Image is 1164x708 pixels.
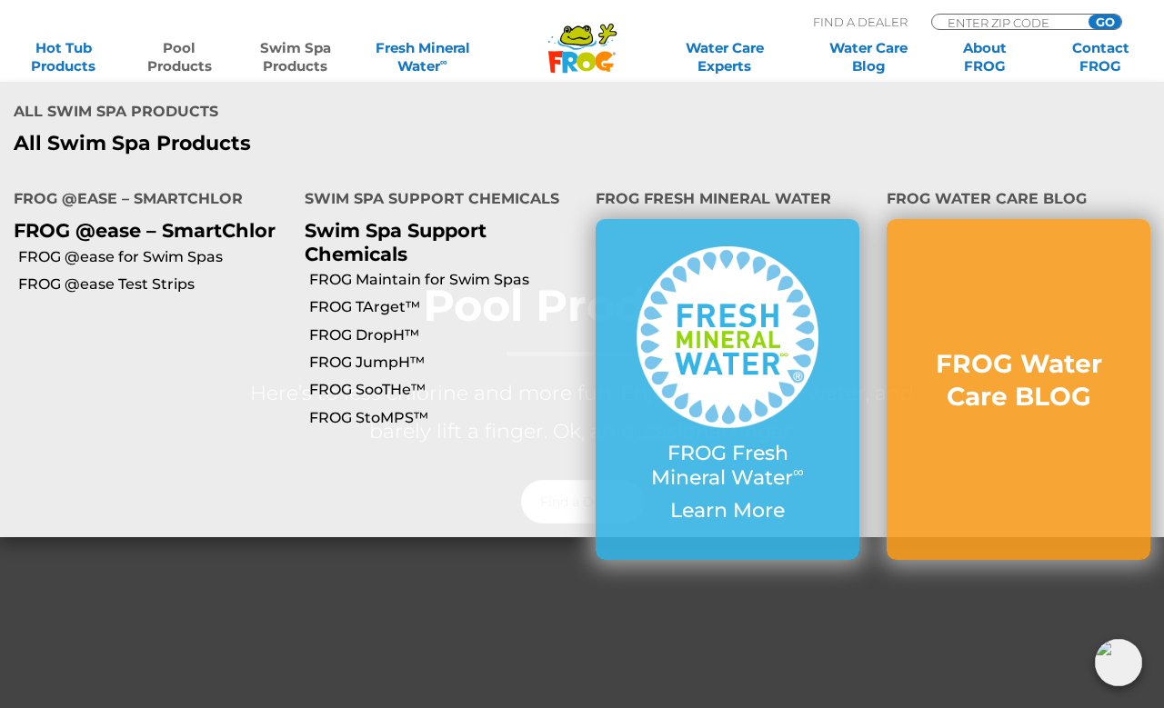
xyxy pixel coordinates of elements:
[440,55,447,68] sup: ∞
[18,39,108,75] a: Hot TubProducts
[1089,15,1121,29] input: GO
[923,347,1114,432] a: FROG Water Care BLOG
[309,353,582,373] a: FROG JumpH™
[14,219,277,242] p: FROG @ease – SmartChlor
[632,246,823,532] a: FROG Fresh Mineral Water∞ Learn More
[305,219,487,264] a: Swim Spa Support Chemicals
[1056,39,1146,75] a: ContactFROG
[309,270,582,290] a: FROG Maintain for Swim Spas
[793,463,804,481] sup: ∞
[632,499,823,523] p: Learn More
[14,95,568,132] h4: All Swim Spa Products
[596,183,859,219] h4: FROG Fresh Mineral Water
[632,442,823,490] p: FROG Fresh Mineral Water
[309,380,582,400] a: FROG SooTHe™
[824,39,914,75] a: Water CareBlog
[939,39,1029,75] a: AboutFROG
[887,183,1150,219] h4: FROG Water Care BLOG
[366,39,479,75] a: Fresh MineralWater∞
[1095,639,1142,686] img: openIcon
[923,347,1114,414] h3: FROG Water Care BLOG
[305,183,568,219] h4: Swim Spa Support Chemicals
[309,325,582,345] a: FROG DropH™
[250,39,340,75] a: Swim SpaProducts
[18,274,291,294] a: FROG @ease Test Strips
[14,132,568,155] a: All Swim Spa Products
[946,15,1069,30] input: Zip Code Form
[18,247,291,267] a: FROG @ease for Swim Spas
[135,39,225,75] a: PoolProducts
[14,183,277,219] h4: FROG @ease – SmartChlor
[813,14,908,30] p: Find A Dealer
[309,408,582,428] a: FROG StoMPS™
[651,39,798,75] a: Water CareExperts
[309,297,582,317] a: FROG TArget™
